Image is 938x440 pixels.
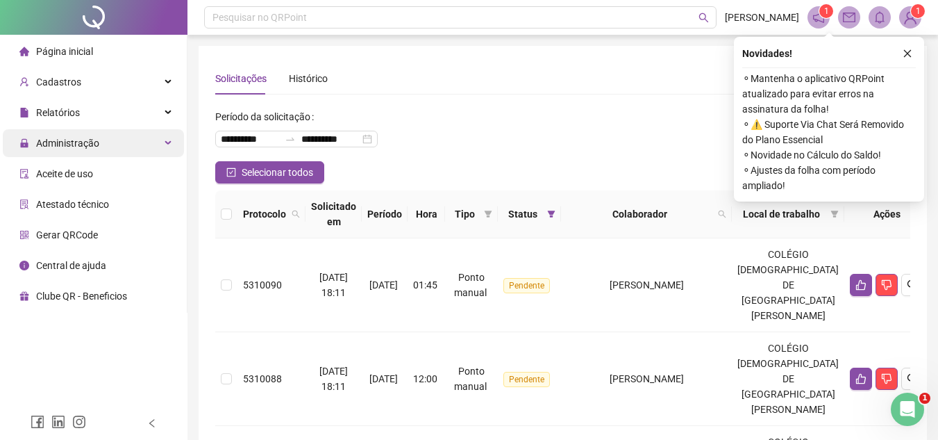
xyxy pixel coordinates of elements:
span: filter [547,210,555,218]
img: 13968 [900,7,921,28]
label: Período da solicitação [215,106,319,128]
span: user-add [19,77,29,87]
span: like [855,279,866,291]
span: lock [19,138,29,148]
span: Clube QR - Beneficios [36,291,127,302]
span: ⚬ Novidade no Cálculo do Saldo! [742,147,916,163]
span: check-square [226,168,236,177]
span: Colaborador [567,206,712,222]
iframe: Intercom live chat [891,393,924,426]
span: filter [830,210,839,218]
span: search [907,279,918,291]
span: search [289,204,303,225]
span: search [907,373,918,384]
span: filter [828,204,841,225]
td: COLÉGIO [DEMOGRAPHIC_DATA] DE [GEOGRAPHIC_DATA][PERSON_NAME] [732,238,844,332]
span: qrcode [19,230,29,240]
span: Local de trabalho [737,206,825,222]
span: filter [484,210,492,218]
span: file [19,108,29,117]
span: solution [19,199,29,209]
span: 1 [824,6,829,16]
span: ⚬ ⚠️ Suporte Via Chat Será Removido do Plano Essencial [742,117,916,147]
span: search [292,210,300,218]
span: search [715,204,729,225]
th: Solicitado em [305,190,362,238]
span: [DATE] [369,279,398,291]
span: 1 [916,6,921,16]
span: dislike [881,373,892,384]
span: swap-right [285,133,296,145]
div: Histórico [289,71,328,86]
th: Hora [408,190,445,238]
sup: 1 [819,4,833,18]
span: linkedin [51,415,65,429]
span: Ponto manual [454,366,487,392]
div: Solicitações [215,71,267,86]
span: Central de ajuda [36,260,106,271]
span: Aceite de uso [36,168,93,179]
span: filter [481,204,495,225]
span: 01:45 [413,279,437,291]
span: Ponto manual [454,272,487,298]
span: 5310088 [243,373,282,384]
span: Administração [36,138,99,149]
span: Relatórios [36,107,80,118]
span: Novidades ! [742,46,792,61]
span: [DATE] [369,373,398,384]
span: left [147,418,157,428]
span: Protocolo [243,206,286,222]
span: mail [843,11,855,24]
span: home [19,47,29,56]
span: [PERSON_NAME] [610,279,684,291]
span: 5310090 [243,279,282,291]
span: filter [544,204,558,225]
span: to [285,133,296,145]
span: Atestado técnico [36,199,109,210]
span: [PERSON_NAME] [725,10,799,25]
span: audit [19,169,29,179]
span: instagram [72,415,86,429]
span: info-circle [19,261,29,270]
span: Status [503,206,542,222]
span: Página inicial [36,46,93,57]
span: Tipo [451,206,478,222]
span: close [903,49,912,58]
span: ⚬ Mantenha o aplicativo QRPoint atualizado para evitar erros na assinatura da folha! [742,71,916,117]
sup: Atualize o seu contato no menu Meus Dados [911,4,925,18]
div: Ações [850,206,923,222]
span: search [698,13,709,23]
th: Período [362,190,408,238]
span: like [855,373,866,384]
span: ⚬ Ajustes da folha com período ampliado! [742,163,916,193]
button: Selecionar todos [215,161,324,184]
span: Gerar QRCode [36,229,98,241]
span: bell [873,11,886,24]
span: Pendente [503,278,550,293]
span: [DATE] 18:11 [319,366,348,392]
span: dislike [881,279,892,291]
span: Cadastros [36,76,81,88]
span: search [718,210,726,218]
span: gift [19,291,29,301]
span: Pendente [503,372,550,387]
span: [DATE] 18:11 [319,272,348,298]
span: notification [812,11,825,24]
span: Selecionar todos [242,165,313,180]
span: facebook [31,415,44,429]
span: 12:00 [413,373,437,384]
td: COLÉGIO [DEMOGRAPHIC_DATA] DE [GEOGRAPHIC_DATA][PERSON_NAME] [732,332,844,426]
span: [PERSON_NAME] [610,373,684,384]
span: 1 [919,393,930,404]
